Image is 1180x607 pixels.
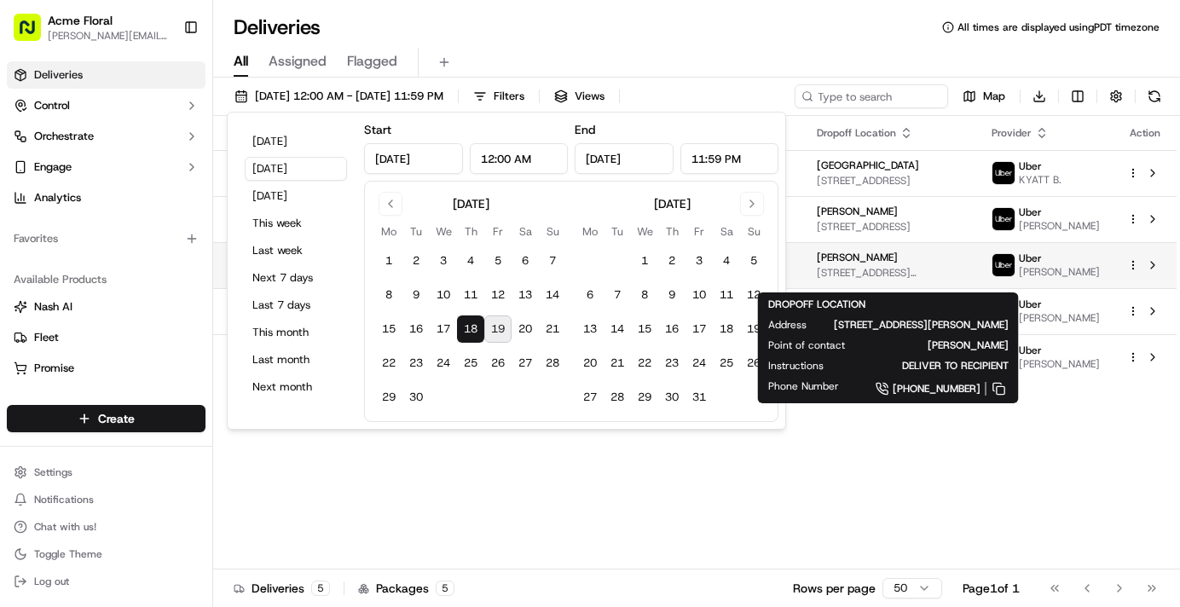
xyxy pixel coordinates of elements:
[872,338,1009,352] span: [PERSON_NAME]
[234,14,321,41] h1: Deliveries
[48,12,113,29] button: Acme Floral
[34,465,72,479] span: Settings
[7,542,205,566] button: Toggle Theme
[358,580,454,597] div: Packages
[658,315,685,343] button: 16
[740,247,767,275] button: 5
[992,254,1015,276] img: uber-new-logo.jpeg
[245,293,347,317] button: Last 7 days
[245,375,347,399] button: Next month
[768,338,845,352] span: Point of contact
[53,264,182,278] span: Wisdom [PERSON_NAME]
[604,315,631,343] button: 14
[402,315,430,343] button: 16
[992,126,1032,140] span: Provider
[7,405,205,432] button: Create
[512,315,539,343] button: 20
[1142,84,1166,108] button: Refresh
[512,247,539,275] button: 6
[375,315,402,343] button: 15
[245,184,347,208] button: [DATE]
[631,247,658,275] button: 1
[430,350,457,377] button: 24
[1019,311,1100,325] span: [PERSON_NAME]
[10,374,137,405] a: 📗Knowledge Base
[484,247,512,275] button: 5
[137,374,281,405] a: 💻API Documentation
[77,163,280,180] div: Start new chat
[7,153,205,181] button: Engage
[245,321,347,344] button: This month
[817,205,898,218] span: [PERSON_NAME]
[245,239,347,263] button: Last week
[658,247,685,275] button: 2
[34,361,74,376] span: Promise
[992,208,1015,230] img: uber-new-logo.jpeg
[1019,251,1042,265] span: Uber
[17,248,44,281] img: Wisdom Oko
[185,264,191,278] span: •
[17,383,31,396] div: 📗
[457,223,484,240] th: Thursday
[34,575,69,588] span: Log out
[430,281,457,309] button: 10
[239,310,274,324] span: [DATE]
[1019,298,1042,311] span: Uber
[963,580,1020,597] div: Page 1 of 1
[245,130,347,153] button: [DATE]
[229,310,235,324] span: •
[375,281,402,309] button: 8
[713,315,740,343] button: 18
[817,126,896,140] span: Dropoff Location
[631,223,658,240] th: Wednesday
[1019,344,1042,357] span: Uber
[14,361,199,376] a: Promise
[457,247,484,275] button: 4
[484,315,512,343] button: 19
[1019,205,1042,219] span: Uber
[245,157,347,181] button: [DATE]
[685,315,713,343] button: 17
[34,159,72,175] span: Engage
[34,129,94,144] span: Orchestrate
[457,350,484,377] button: 25
[161,381,274,398] span: API Documentation
[740,350,767,377] button: 26
[768,318,807,332] span: Address
[375,223,402,240] th: Monday
[576,384,604,411] button: 27
[713,281,740,309] button: 11
[436,581,454,596] div: 5
[713,223,740,240] th: Saturday
[575,122,595,137] label: End
[34,265,48,279] img: 1736555255976-a54dd68f-1ca7-489b-9aae-adbdc363a1c4
[740,223,767,240] th: Sunday
[654,195,691,212] div: [DATE]
[7,92,205,119] button: Control
[48,29,170,43] button: [PERSON_NAME][EMAIL_ADDRESS][DOMAIN_NAME]
[539,315,566,343] button: 21
[575,143,674,174] input: Date
[227,84,451,108] button: [DATE] 12:00 AM - [DATE] 11:59 PM
[170,423,206,436] span: Pylon
[98,410,135,427] span: Create
[658,350,685,377] button: 23
[955,84,1013,108] button: Map
[466,84,532,108] button: Filters
[430,247,457,275] button: 3
[402,281,430,309] button: 9
[470,143,569,174] input: Time
[194,264,229,278] span: [DATE]
[17,294,44,321] img: Dianne Alexi Soriano
[575,89,604,104] span: Views
[269,51,327,72] span: Assigned
[430,315,457,343] button: 17
[1019,357,1100,371] span: [PERSON_NAME]
[685,223,713,240] th: Friday
[576,223,604,240] th: Monday
[457,281,484,309] button: 11
[34,330,59,345] span: Fleet
[768,379,839,393] span: Phone Number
